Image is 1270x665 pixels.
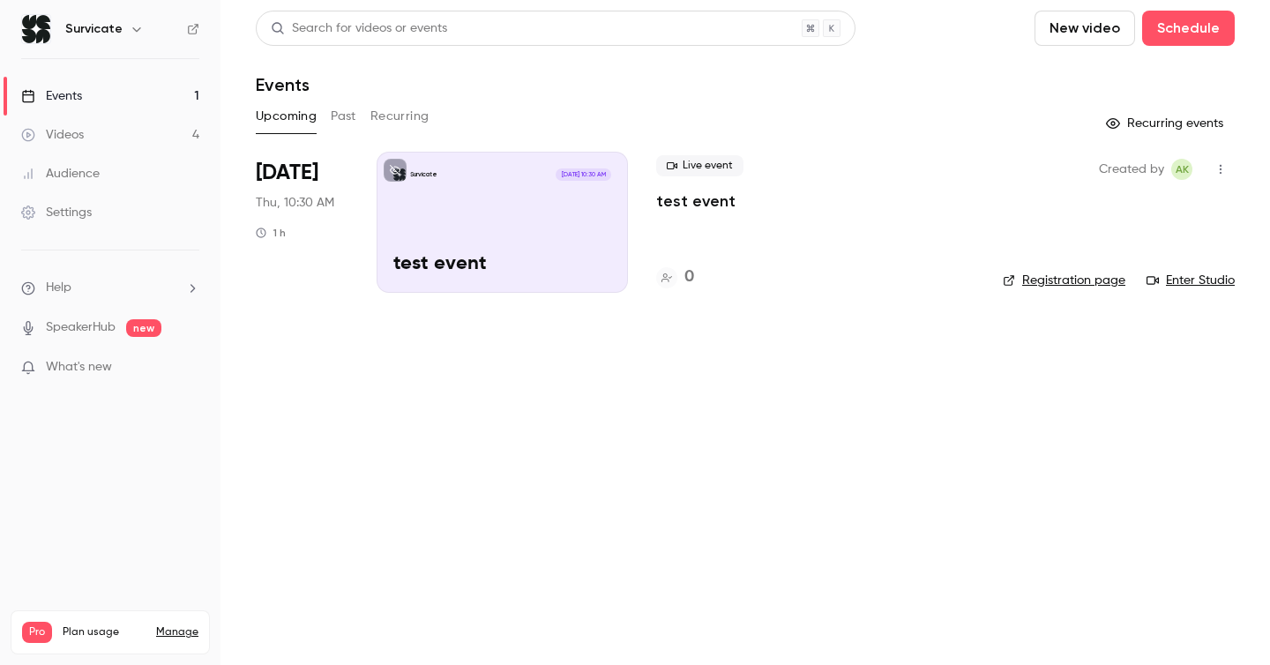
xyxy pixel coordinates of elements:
[63,625,146,639] span: Plan usage
[1147,272,1235,289] a: Enter Studio
[256,226,286,240] div: 1 h
[21,126,84,144] div: Videos
[21,87,82,105] div: Events
[1142,11,1235,46] button: Schedule
[656,155,743,176] span: Live event
[46,279,71,297] span: Help
[22,15,50,43] img: Survicate
[21,204,92,221] div: Settings
[156,625,198,639] a: Manage
[393,253,611,276] p: test event
[684,265,694,289] h4: 0
[1171,159,1192,180] span: Aleksandra Korczyńska
[256,194,334,212] span: Thu, 10:30 AM
[46,358,112,377] span: What's new
[178,360,199,376] iframe: Noticeable Trigger
[1098,109,1235,138] button: Recurring events
[1176,159,1189,180] span: AK
[256,102,317,131] button: Upcoming
[21,165,100,183] div: Audience
[256,159,318,187] span: [DATE]
[271,19,447,38] div: Search for videos or events
[65,20,123,38] h6: Survicate
[1003,272,1125,289] a: Registration page
[126,319,161,337] span: new
[656,191,736,212] a: test event
[22,622,52,643] span: Pro
[377,152,628,293] a: test eventSurvicate[DATE] 10:30 AMtest event
[1035,11,1135,46] button: New video
[21,279,199,297] li: help-dropdown-opener
[410,170,437,179] p: Survicate
[556,168,610,181] span: [DATE] 10:30 AM
[370,102,430,131] button: Recurring
[256,74,310,95] h1: Events
[331,102,356,131] button: Past
[256,152,348,293] div: Oct 2 Thu, 10:30 AM (Europe/Warsaw)
[46,318,116,337] a: SpeakerHub
[1099,159,1164,180] span: Created by
[656,265,694,289] a: 0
